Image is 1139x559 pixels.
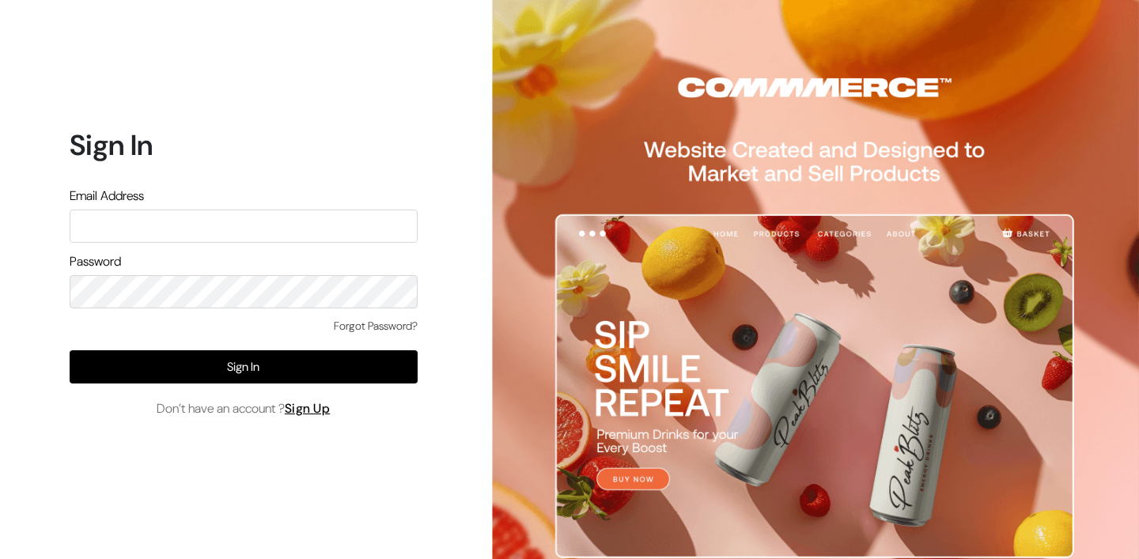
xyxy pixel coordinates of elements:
[334,318,418,334] a: Forgot Password?
[70,252,121,271] label: Password
[70,350,418,383] button: Sign In
[157,399,331,418] span: Don’t have an account ?
[70,187,144,206] label: Email Address
[70,128,418,162] h1: Sign In
[285,400,331,417] a: Sign Up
